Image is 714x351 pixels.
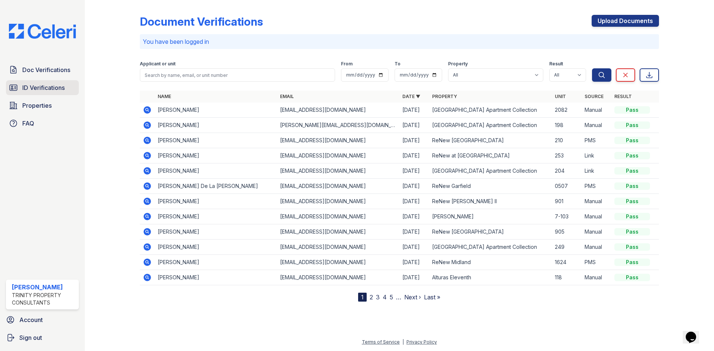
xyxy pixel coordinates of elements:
td: Manual [582,270,611,285]
td: [EMAIL_ADDRESS][DOMAIN_NAME] [277,224,399,240]
td: 204 [552,163,582,179]
span: FAQ [22,119,34,128]
td: [GEOGRAPHIC_DATA] Apartment Collection [429,118,551,133]
td: 905 [552,224,582,240]
td: [DATE] [399,148,429,163]
td: [DATE] [399,194,429,209]
td: [PERSON_NAME] [155,194,277,209]
div: Pass [614,198,650,205]
td: [EMAIL_ADDRESS][DOMAIN_NAME] [277,270,399,285]
td: 7-103 [552,209,582,224]
a: Sign out [3,330,82,345]
a: Property [432,94,457,99]
a: Next › [404,293,421,301]
td: [PERSON_NAME] De La [PERSON_NAME] [155,179,277,194]
a: Privacy Policy [406,339,437,345]
td: [GEOGRAPHIC_DATA] Apartment Collection [429,240,551,255]
div: Pass [614,167,650,175]
span: ID Verifications [22,83,65,92]
td: [PERSON_NAME] [155,209,277,224]
td: [DATE] [399,118,429,133]
div: | [402,339,404,345]
td: [DATE] [399,163,429,179]
a: Properties [6,98,79,113]
td: ReNew Garfield [429,179,551,194]
td: [EMAIL_ADDRESS][DOMAIN_NAME] [277,179,399,194]
div: Pass [614,228,650,235]
img: CE_Logo_Blue-a8612792a0a2168367f1c8372b55b34899dd931a85d93a1a3d3e32e68fde9ad4.png [3,24,82,39]
div: Pass [614,213,650,220]
td: 210 [552,133,582,148]
a: Name [158,94,171,99]
td: [PERSON_NAME] [155,133,277,148]
td: [EMAIL_ADDRESS][DOMAIN_NAME] [277,163,399,179]
p: You have been logged in [143,37,656,46]
label: Property [448,61,468,67]
a: Unit [555,94,566,99]
div: Pass [614,137,650,144]
td: 249 [552,240,582,255]
td: [DATE] [399,103,429,118]
td: [DATE] [399,133,429,148]
div: Pass [614,274,650,281]
span: Doc Verifications [22,65,70,74]
td: 253 [552,148,582,163]
td: [PERSON_NAME][EMAIL_ADDRESS][DOMAIN_NAME] [277,118,399,133]
td: ReNew [GEOGRAPHIC_DATA] [429,133,551,148]
td: 118 [552,270,582,285]
td: [DATE] [399,240,429,255]
td: PMS [582,133,611,148]
td: Manual [582,118,611,133]
td: 901 [552,194,582,209]
td: PMS [582,255,611,270]
div: Pass [614,121,650,129]
td: 0507 [552,179,582,194]
td: ReNew at [GEOGRAPHIC_DATA] [429,148,551,163]
td: 1624 [552,255,582,270]
a: 5 [390,293,393,301]
label: Result [549,61,563,67]
td: [PERSON_NAME] [155,240,277,255]
td: [PERSON_NAME] [155,224,277,240]
label: Applicant or unit [140,61,176,67]
a: Account [3,312,82,327]
a: Doc Verifications [6,62,79,77]
div: Pass [614,243,650,251]
td: 2082 [552,103,582,118]
td: Manual [582,194,611,209]
td: [PERSON_NAME] [155,118,277,133]
span: Account [19,315,43,324]
td: [EMAIL_ADDRESS][DOMAIN_NAME] [277,240,399,255]
td: Link [582,148,611,163]
a: Source [585,94,604,99]
label: To [395,61,401,67]
a: FAQ [6,116,79,131]
td: [DATE] [399,255,429,270]
td: [PERSON_NAME] [155,270,277,285]
td: [EMAIL_ADDRESS][DOMAIN_NAME] [277,148,399,163]
a: Date ▼ [402,94,420,99]
a: Email [280,94,294,99]
td: [DATE] [399,270,429,285]
td: [EMAIL_ADDRESS][DOMAIN_NAME] [277,255,399,270]
div: [PERSON_NAME] [12,283,76,292]
span: … [396,293,401,302]
div: Pass [614,259,650,266]
td: Alturas Eleventh [429,270,551,285]
td: [EMAIL_ADDRESS][DOMAIN_NAME] [277,133,399,148]
td: 198 [552,118,582,133]
span: Sign out [19,333,42,342]
a: ID Verifications [6,80,79,95]
td: Manual [582,224,611,240]
div: Trinity Property Consultants [12,292,76,306]
div: Document Verifications [140,15,263,28]
td: [EMAIL_ADDRESS][DOMAIN_NAME] [277,209,399,224]
input: Search by name, email, or unit number [140,68,335,82]
a: Terms of Service [362,339,400,345]
a: Last » [424,293,440,301]
td: ReNew [GEOGRAPHIC_DATA] [429,224,551,240]
td: [EMAIL_ADDRESS][DOMAIN_NAME] [277,103,399,118]
div: Pass [614,182,650,190]
div: 1 [358,293,367,302]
